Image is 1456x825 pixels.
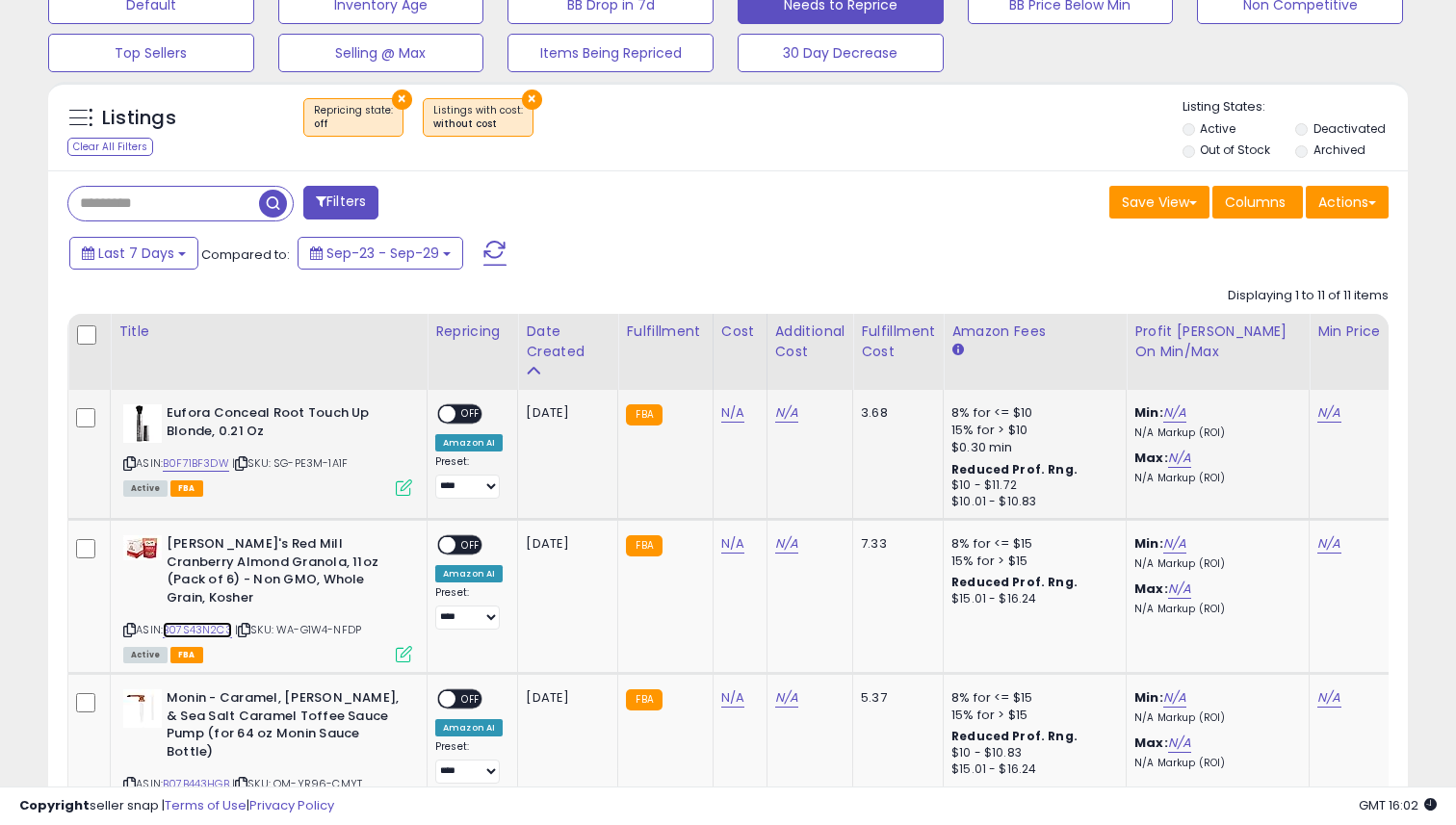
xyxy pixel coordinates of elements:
[951,745,1111,761] div: $10 - $10.83
[775,534,798,554] a: N/A
[1134,757,1294,770] p: N/A Markup (ROI)
[435,740,503,784] div: Preset:
[526,535,603,553] div: [DATE]
[1134,688,1163,707] b: Min:
[455,537,486,554] span: OFF
[861,404,928,422] div: 3.68
[163,622,232,638] a: B07S43N2C3
[951,422,1111,439] div: 15% for > $10
[67,138,153,156] div: Clear All Filters
[433,117,523,131] div: without cost
[951,342,963,359] small: Amazon Fees.
[303,186,378,219] button: Filters
[1134,557,1294,571] p: N/A Markup (ROI)
[1134,449,1168,467] b: Max:
[167,404,401,445] b: Eufora Conceal Root Touch Up Blonde, 0.21 Oz
[951,322,1118,342] div: Amazon Fees
[1225,193,1286,212] span: Columns
[163,455,229,472] a: B0F71BF3DW
[123,404,162,443] img: 31V8QTh6HUL._SL40_.jpg
[951,477,1111,494] div: $10 - $11.72
[19,796,90,814] strong: Copyright
[123,404,412,494] div: ASIN:
[1168,449,1191,468] a: N/A
[298,237,463,270] button: Sep-23 - Sep-29
[435,719,503,736] div: Amazon AI
[1134,322,1301,362] div: Profit [PERSON_NAME] on Min/Max
[951,574,1078,590] b: Reduced Prof. Rng.
[1200,120,1235,137] label: Active
[721,322,759,342] div: Cost
[1134,403,1163,422] b: Min:
[1200,142,1270,158] label: Out of Stock
[951,535,1111,553] div: 8% for <= $15
[314,103,393,132] span: Repricing state :
[455,406,486,423] span: OFF
[1163,403,1186,423] a: N/A
[433,103,523,132] span: Listings with cost :
[721,534,744,554] a: N/A
[526,322,610,362] div: Date Created
[526,404,603,422] div: [DATE]
[951,761,1111,778] div: $15.01 - $16.24
[326,244,439,263] span: Sep-23 - Sep-29
[69,237,198,270] button: Last 7 Days
[775,403,798,423] a: N/A
[235,622,361,637] span: | SKU: WA-G1W4-NFDP
[775,688,798,708] a: N/A
[201,245,290,264] span: Compared to:
[165,796,247,814] a: Terms of Use
[951,461,1078,477] b: Reduced Prof. Rng.
[102,105,176,132] h5: Listings
[123,535,162,560] img: 41MXN0Wsw-L._SL40_.jpg
[435,586,503,630] div: Preset:
[626,689,662,710] small: FBA
[951,728,1078,744] b: Reduced Prof. Rng.
[98,244,174,263] span: Last 7 Days
[1228,287,1389,305] div: Displaying 1 to 11 of 11 items
[1134,711,1294,725] p: N/A Markup (ROI)
[167,535,401,611] b: [PERSON_NAME]'s Red Mill Cranberry Almond Granola, 11oz (Pack of 6) - Non GMO, Whole Grain, Kosher
[861,535,928,553] div: 7.33
[314,117,393,131] div: off
[170,647,203,663] span: FBA
[435,455,503,499] div: Preset:
[1313,120,1386,137] label: Deactivated
[118,322,419,342] div: Title
[951,707,1111,724] div: 15% for > $15
[249,796,334,814] a: Privacy Policy
[1109,186,1209,219] button: Save View
[522,90,542,110] button: ×
[1127,314,1310,390] th: The percentage added to the cost of goods (COGS) that forms the calculator for Min & Max prices.
[392,90,412,110] button: ×
[1134,734,1168,752] b: Max:
[1317,322,1417,342] div: Min Price
[626,322,704,342] div: Fulfillment
[1317,688,1340,708] a: N/A
[1317,403,1340,423] a: N/A
[123,480,168,497] span: All listings currently available for purchase on Amazon
[1168,580,1191,599] a: N/A
[626,404,662,425] small: FBA
[435,565,503,582] div: Amazon AI
[1359,796,1437,814] span: 2025-10-7 16:02 GMT
[507,34,714,72] button: Items Being Repriced
[1134,472,1294,485] p: N/A Markup (ROI)
[1163,688,1186,708] a: N/A
[123,647,168,663] span: All listings currently available for purchase on Amazon
[1212,186,1303,219] button: Columns
[1134,426,1294,440] p: N/A Markup (ROI)
[1168,734,1191,753] a: N/A
[775,322,845,362] div: Additional Cost
[526,689,603,707] div: [DATE]
[232,455,348,471] span: | SKU: SG-PE3M-1A1F
[721,688,744,708] a: N/A
[167,689,401,765] b: Monin - Caramel, [PERSON_NAME], & Sea Salt Caramel Toffee Sauce Pump (for 64 oz Monin Sauce Bottle)
[435,434,503,451] div: Amazon AI
[123,535,412,660] div: ASIN:
[1313,142,1365,158] label: Archived
[1317,534,1340,554] a: N/A
[861,689,928,707] div: 5.37
[1134,580,1168,598] b: Max:
[951,689,1111,707] div: 8% for <= $15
